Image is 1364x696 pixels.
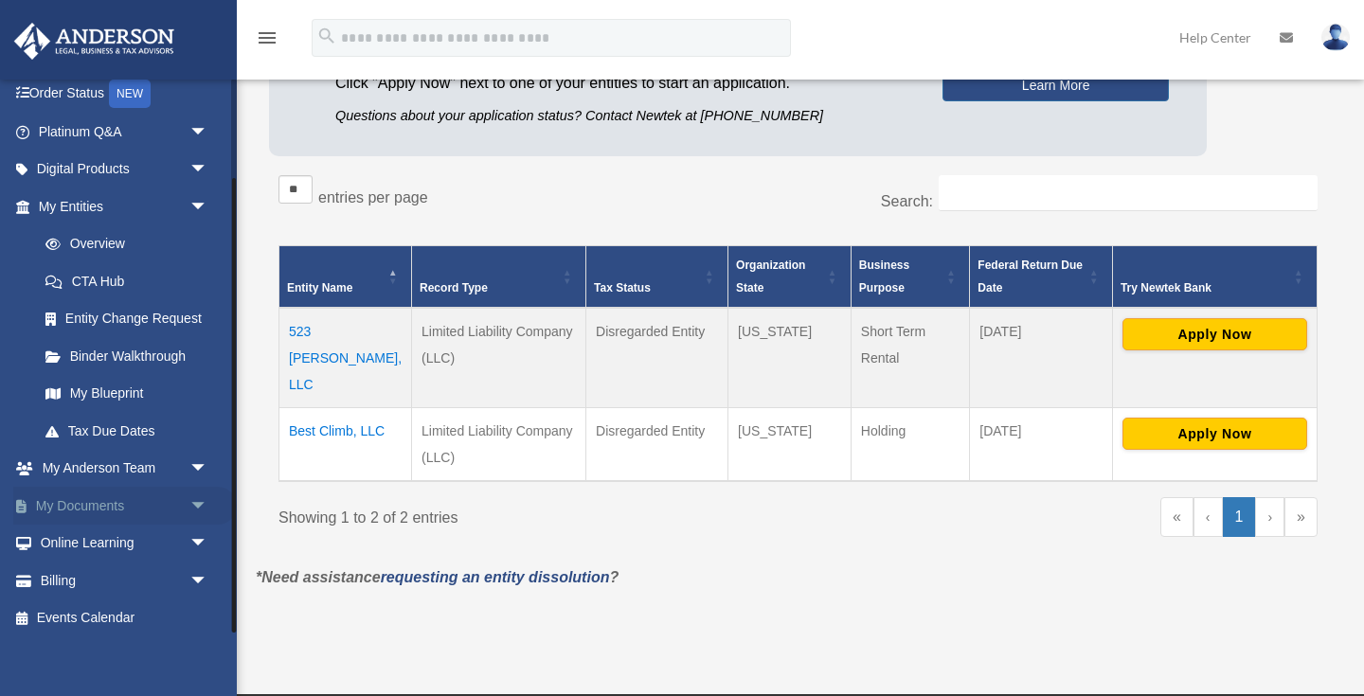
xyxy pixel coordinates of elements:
a: My Blueprint [27,375,227,413]
div: Try Newtek Bank [1121,277,1288,299]
span: arrow_drop_down [189,562,227,600]
p: Click "Apply Now" next to one of your entities to start an application. [335,70,914,97]
a: Learn More [942,69,1169,101]
a: CTA Hub [27,262,227,300]
a: Tax Due Dates [27,412,227,450]
span: arrow_drop_down [189,525,227,563]
button: Apply Now [1122,418,1307,450]
a: Previous [1193,497,1223,537]
span: arrow_drop_down [189,187,227,226]
span: Federal Return Due Date [978,259,1083,294]
td: Limited Liability Company (LLC) [412,407,586,481]
img: Anderson Advisors Platinum Portal [9,23,180,60]
td: Disregarded Entity [586,308,728,408]
td: [US_STATE] [728,308,852,408]
a: Digital Productsarrow_drop_down [13,151,237,188]
a: Online Learningarrow_drop_down [13,525,237,562]
a: Last [1284,497,1318,537]
span: Tax Status [594,281,651,294]
span: Record Type [420,281,488,294]
span: Organization State [736,259,805,294]
a: requesting an entity dissolution [381,569,610,585]
button: Apply Now [1122,318,1307,350]
th: Try Newtek Bank : Activate to sort [1112,245,1317,308]
a: menu [256,33,278,49]
td: 523 [PERSON_NAME], LLC [279,308,412,408]
td: Best Climb, LLC [279,407,412,481]
td: [DATE] [970,308,1113,408]
td: [DATE] [970,407,1113,481]
div: NEW [109,80,151,108]
a: Entity Change Request [27,300,227,338]
td: Limited Liability Company (LLC) [412,308,586,408]
a: My Anderson Teamarrow_drop_down [13,450,237,488]
div: Showing 1 to 2 of 2 entries [278,497,784,531]
span: Entity Name [287,281,352,294]
em: *Need assistance ? [256,569,619,585]
th: Federal Return Due Date: Activate to sort [970,245,1113,308]
i: menu [256,27,278,49]
span: arrow_drop_down [189,450,227,489]
a: Platinum Q&Aarrow_drop_down [13,113,237,151]
th: Organization State: Activate to sort [728,245,852,308]
a: Overview [27,225,218,263]
p: Questions about your application status? Contact Newtek at [PHONE_NUMBER] [335,104,914,128]
a: Binder Walkthrough [27,337,227,375]
td: Disregarded Entity [586,407,728,481]
span: arrow_drop_down [189,113,227,152]
a: Billingarrow_drop_down [13,562,237,599]
a: 1 [1223,497,1256,537]
span: arrow_drop_down [189,151,227,189]
i: search [316,26,337,46]
a: First [1160,497,1193,537]
th: Record Type: Activate to sort [412,245,586,308]
th: Business Purpose: Activate to sort [851,245,969,308]
a: My Documentsarrow_drop_down [13,487,237,525]
td: Holding [851,407,969,481]
th: Entity Name: Activate to invert sorting [279,245,412,308]
img: User Pic [1321,24,1350,51]
label: Search: [881,193,933,209]
span: arrow_drop_down [189,487,227,526]
a: Order StatusNEW [13,75,237,114]
label: entries per page [318,189,428,205]
a: My Entitiesarrow_drop_down [13,187,227,225]
td: Short Term Rental [851,308,969,408]
a: Events Calendar [13,599,237,637]
span: Business Purpose [859,259,909,294]
th: Tax Status: Activate to sort [586,245,728,308]
td: [US_STATE] [728,407,852,481]
a: Next [1255,497,1284,537]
